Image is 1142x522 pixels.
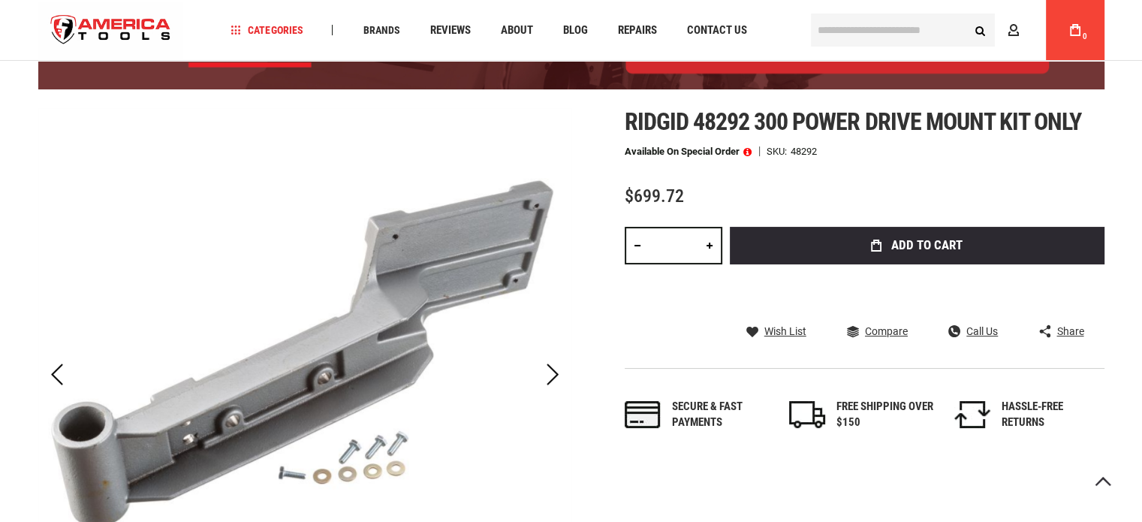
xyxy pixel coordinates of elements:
iframe: Secure express checkout frame [727,269,1107,275]
span: Compare [865,326,908,336]
span: Brands [363,25,399,35]
span: About [500,25,532,36]
span: Reviews [429,25,470,36]
div: FREE SHIPPING OVER $150 [836,399,934,431]
a: Categories [224,20,309,41]
a: store logo [38,2,184,59]
p: Available on Special Order [625,146,752,157]
span: Share [1056,326,1083,336]
a: Contact Us [679,20,753,41]
span: Categories [231,25,303,35]
span: Repairs [617,25,656,36]
span: 0 [1083,32,1087,41]
div: HASSLE-FREE RETURNS [1002,399,1099,431]
a: Blog [556,20,594,41]
img: returns [954,401,990,428]
div: Secure & fast payments [672,399,770,431]
span: Ridgid 48292 300 power drive mount kit only [625,107,1082,136]
a: Reviews [423,20,477,41]
a: Brands [356,20,406,41]
div: 48292 [791,146,817,156]
a: Repairs [610,20,663,41]
button: Search [966,16,995,44]
span: Call Us [966,326,998,336]
a: Wish List [746,324,806,338]
img: payments [625,401,661,428]
a: Compare [847,324,908,338]
img: America Tools [38,2,184,59]
button: Add to Cart [730,227,1104,264]
span: Contact Us [686,25,746,36]
span: $699.72 [625,186,684,207]
img: shipping [789,401,825,428]
strong: SKU [767,146,791,156]
span: Add to Cart [891,239,963,252]
a: Call Us [948,324,998,338]
span: Wish List [764,326,806,336]
span: Blog [562,25,587,36]
a: About [493,20,539,41]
